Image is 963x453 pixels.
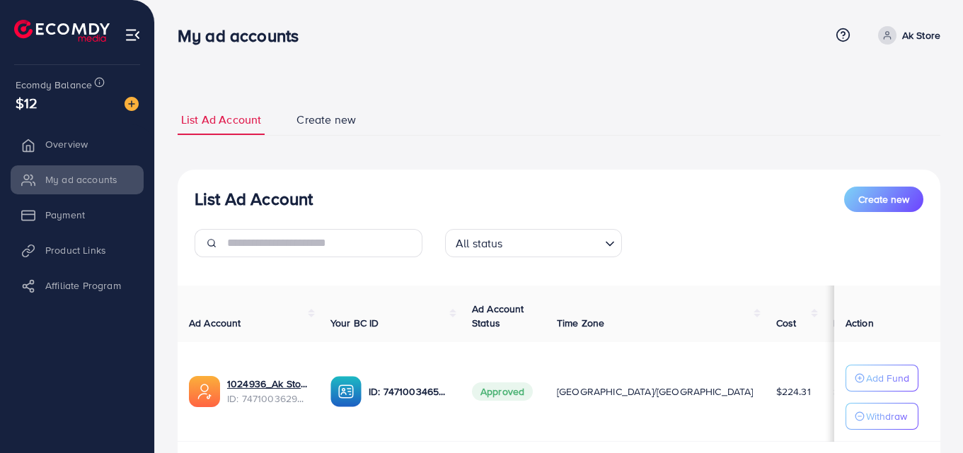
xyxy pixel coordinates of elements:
span: $224.31 [776,384,811,399]
div: <span class='underline'>1024936_Ak Store_1739478585720</span></br>7471003629970210817 [227,377,308,406]
img: menu [125,27,141,43]
span: Action [846,316,874,330]
span: List Ad Account [181,112,261,128]
img: ic-ba-acc.ded83a64.svg [330,376,362,407]
span: [GEOGRAPHIC_DATA]/[GEOGRAPHIC_DATA] [557,384,754,399]
h3: My ad accounts [178,25,310,46]
span: Ecomdy Balance [16,78,92,92]
span: Time Zone [557,316,604,330]
button: Create new [844,187,923,212]
span: ID: 7471003629970210817 [227,392,308,406]
img: logo [14,20,110,42]
p: Withdraw [866,408,907,425]
span: $12 [16,93,38,113]
a: Ak Store [872,26,940,45]
img: image [125,97,139,111]
img: ic-ads-acc.e4c84228.svg [189,376,220,407]
button: Add Fund [846,365,918,392]
button: Withdraw [846,403,918,430]
span: Create new [296,112,356,128]
div: Search for option [445,229,622,257]
span: Cost [776,316,797,330]
h3: List Ad Account [195,189,313,209]
a: 1024936_Ak Store_1739478585720 [227,377,308,391]
span: All status [453,233,506,254]
span: Your BC ID [330,316,379,330]
span: Create new [858,192,909,206]
p: ID: 7471003465985064977 [369,383,449,400]
input: Search for option [507,230,599,254]
p: Ak Store [902,27,940,44]
p: Add Fund [866,370,909,387]
span: Ad Account [189,316,241,330]
span: Approved [472,382,533,401]
span: Ad Account Status [472,302,524,330]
